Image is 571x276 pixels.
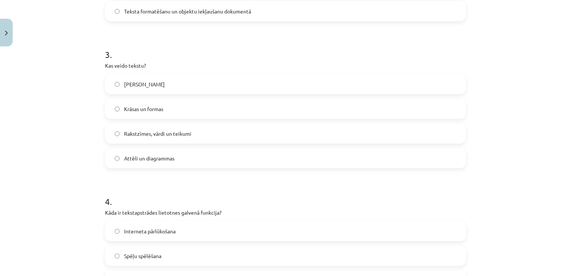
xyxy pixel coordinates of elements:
[124,227,176,235] span: Interneta pārlūkošana
[115,254,120,258] input: Spēļu spēlēšana
[105,209,466,217] p: Kāda ir tekstapstrādes lietotnes galvenā funkcija?
[105,183,466,206] h1: 4 .
[124,80,165,88] span: [PERSON_NAME]
[115,156,120,161] input: Attēli un diagrammas
[124,130,191,138] span: Rakstzīmes, vārdi un teikumi
[105,36,466,59] h1: 3 .
[124,105,163,113] span: Krāsas un formas
[115,131,120,136] input: Rakstzīmes, vārdi un teikumi
[124,252,161,260] span: Spēļu spēlēšana
[115,9,120,14] input: Teksta formatēšanu un objektu iekļaušanu dokumentā
[115,107,120,111] input: Krāsas un formas
[5,31,8,36] img: icon-close-lesson-0947bae3869378f0d4975bcd49f059093ad1ed9edebbc8119c70593378902aed.svg
[124,154,175,162] span: Attēli un diagrammas
[115,229,120,234] input: Interneta pārlūkošana
[115,82,120,87] input: [PERSON_NAME]
[124,7,251,15] span: Teksta formatēšanu un objektu iekļaušanu dokumentā
[105,62,466,70] p: Kas veido tekstu?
